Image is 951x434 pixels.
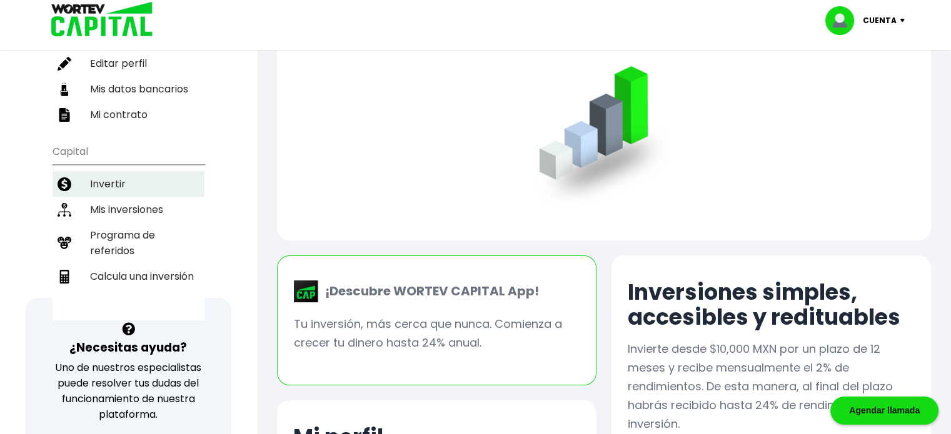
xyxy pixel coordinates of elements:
[863,11,897,30] p: Cuenta
[53,264,204,289] a: Calcula una inversión
[53,197,204,222] a: Mis inversiones
[294,315,580,352] p: Tu inversión, más cerca que nunca. Comienza a crecer tu dinero hasta 24% anual.
[53,17,204,127] ul: Perfil
[53,222,204,264] a: Programa de referidos
[58,270,71,284] img: calculadora-icon.17d418c4.svg
[42,360,215,422] p: Uno de nuestros especialistas puede resolver tus dudas del funcionamiento de nuestra plataforma.
[53,137,204,320] ul: Capital
[58,236,71,250] img: recomiendanos-icon.9b8e9327.svg
[628,280,915,330] h2: Inversiones simples, accesibles y redituables
[53,76,204,102] a: Mis datos bancarios
[69,338,187,357] h3: ¿Necesitas ayuda?
[58,82,71,96] img: datos-icon.10cf9172.svg
[58,108,71,122] img: contrato-icon.f2db500c.svg
[53,171,204,197] a: Invertir
[294,280,319,303] img: wortev-capital-app-icon
[58,57,71,71] img: editar-icon.952d3147.svg
[825,6,863,35] img: profile-image
[53,51,204,76] a: Editar perfil
[628,340,915,433] p: Invierte desde $10,000 MXN por un plazo de 12 meses y recibe mensualmente el 2% de rendimientos. ...
[830,397,938,425] div: Agendar llamada
[319,282,539,300] p: ¡Descubre WORTEV CAPITAL App!
[58,203,71,217] img: inversiones-icon.6695dc30.svg
[53,102,204,127] a: Mi contrato
[897,19,913,22] img: icon-down
[58,177,71,191] img: invertir-icon.b3b967d7.svg
[533,66,675,208] img: grafica.516fef24.png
